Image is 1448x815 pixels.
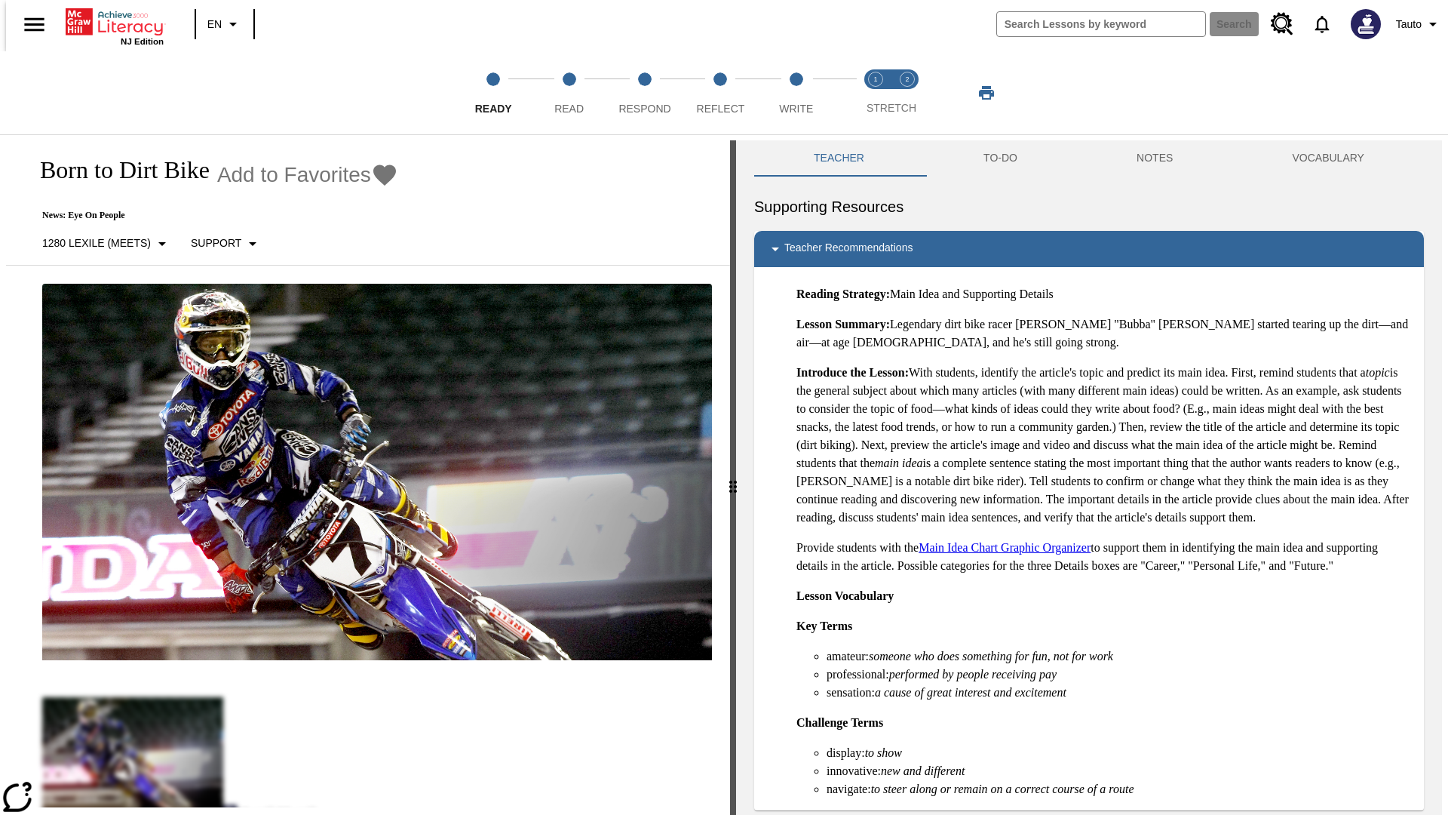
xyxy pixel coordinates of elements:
li: sensation: [827,684,1412,702]
button: Read step 2 of 5 [525,51,612,134]
img: Motocross racer James Stewart flies through the air on his dirt bike. [42,284,712,661]
span: Write [779,103,813,115]
p: Legendary dirt bike racer [PERSON_NAME] "Bubba" [PERSON_NAME] started tearing up the dirt—and air... [796,315,1412,352]
p: News: Eye On People [24,210,398,221]
span: Respond [618,103,670,115]
button: Teacher [754,140,924,177]
button: VOCABULARY [1232,140,1424,177]
p: Main Idea and Supporting Details [796,285,1412,303]
a: Notifications [1302,5,1342,44]
button: NOTES [1077,140,1232,177]
p: Support [191,235,241,251]
button: TO-DO [924,140,1077,177]
a: Main Idea Chart Graphic Organizer [919,541,1091,554]
span: STRETCH [867,102,916,114]
button: Reflect step 4 of 5 [676,51,764,134]
button: Select Lexile, 1280 Lexile (Meets) [36,230,177,257]
span: Ready [475,103,512,115]
img: Avatar [1351,9,1381,39]
span: Tauto [1396,17,1422,32]
div: activity [736,140,1442,815]
button: Profile/Settings [1390,11,1448,38]
button: Respond step 3 of 5 [601,51,689,134]
em: to steer along or remain on a correct course of a route [871,783,1134,795]
button: Write step 5 of 5 [753,51,840,134]
button: Ready step 1 of 5 [449,51,537,134]
button: Select a new avatar [1342,5,1390,44]
strong: Reading Strategy: [796,288,890,300]
text: 1 [873,75,877,83]
button: Open side menu [12,2,57,47]
li: innovative: [827,762,1412,780]
button: Stretch Respond step 2 of 2 [885,51,929,134]
button: Stretch Read step 1 of 2 [854,51,897,134]
h6: Supporting Resources [754,195,1424,219]
strong: Key Terms [796,620,852,632]
div: reading [6,140,730,807]
strong: Lesson Summary: [796,318,890,331]
span: Reflect [697,103,745,115]
p: Provide students with the to support them in identifying the main idea and supporting details in ... [796,539,1412,575]
span: Add to Favorites [217,163,371,187]
p: Teacher Recommendations [784,240,913,258]
button: Add to Favorites - Born to Dirt Bike [217,161,398,188]
em: someone who does something for fun, not for work [869,650,1113,663]
strong: Lesson Vocabulary [796,589,894,602]
strong: Challenge Terms [796,716,883,729]
h1: Born to Dirt Bike [24,156,210,184]
div: Press Enter or Spacebar and then press right and left arrow keys to move the slider [730,140,736,815]
em: topic [1366,366,1390,379]
li: amateur: [827,647,1412,666]
input: search field [997,12,1205,36]
em: new and different [881,764,965,777]
button: Language: EN, Select a language [201,11,249,38]
li: professional: [827,666,1412,684]
em: to show [865,746,902,759]
p: 1280 Lexile (Meets) [42,235,151,251]
strong: Introduce the Lesson: [796,366,909,379]
button: Print [962,79,1011,106]
span: NJ Edition [121,37,164,46]
div: Instructional Panel Tabs [754,140,1424,177]
em: main idea [875,457,923,469]
li: display: [827,744,1412,762]
em: a cause of great interest and excitement [875,686,1066,699]
button: Scaffolds, Support [185,230,268,257]
li: navigate: [827,780,1412,798]
em: performed by people receiving pay [889,668,1057,681]
span: Read [554,103,584,115]
a: Resource Center, Will open in new tab [1262,4,1302,45]
p: With students, identify the article's topic and predict its main idea. First, remind students tha... [796,364,1412,527]
div: Teacher Recommendations [754,231,1424,267]
div: Home [66,5,164,46]
span: EN [207,17,222,32]
text: 2 [905,75,909,83]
